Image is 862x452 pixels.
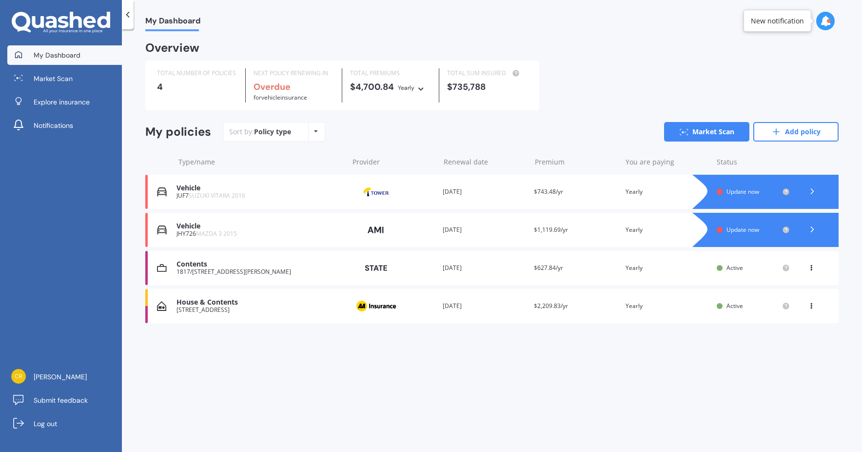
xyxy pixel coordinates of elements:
span: Update now [726,226,759,234]
div: Status [717,157,790,167]
div: TOTAL PREMIUMS [350,68,431,78]
span: MAZDA 3 2015 [196,229,237,238]
div: JUF7 [176,192,344,199]
div: $735,788 [447,82,528,92]
div: Vehicle [176,184,344,192]
a: Add policy [753,122,839,142]
div: Provider [353,157,436,167]
span: $1,119.69/yr [534,226,568,234]
span: $743.48/yr [534,187,563,196]
span: Update now [726,187,759,196]
div: [DATE] [443,225,526,235]
div: Vehicle [176,222,344,230]
span: My Dashboard [34,50,80,60]
a: [PERSON_NAME] [7,367,122,387]
div: 1817/[STREET_ADDRESS][PERSON_NAME] [176,268,344,275]
div: Yearly [626,187,709,197]
a: My Dashboard [7,45,122,65]
img: AMI [352,221,400,239]
span: Market Scan [34,74,73,83]
div: 4 [157,82,237,92]
div: Type/name [178,157,345,167]
div: Policy type [254,127,291,137]
div: [DATE] [443,187,526,197]
span: Notifications [34,121,73,130]
div: [STREET_ADDRESS] [176,307,344,313]
img: Vehicle [157,225,167,235]
div: House & Contents [176,298,344,307]
span: Log out [34,419,57,429]
a: Log out [7,414,122,433]
div: $4,700.84 [350,82,431,93]
img: State [352,259,400,277]
span: SUZUKI VITARA 2016 [189,191,245,200]
img: Tower [352,183,400,201]
img: Contents [157,263,167,273]
div: Yearly [626,263,709,273]
div: You are paying [626,157,709,167]
span: My Dashboard [145,16,200,29]
span: Submit feedback [34,395,88,405]
div: Yearly [398,83,414,93]
div: NEXT POLICY RENEWING IN [254,68,334,78]
span: $2,209.83/yr [534,302,568,310]
div: Renewal date [444,157,527,167]
div: Yearly [626,225,709,235]
div: JHY726 [176,230,344,237]
span: [PERSON_NAME] [34,372,87,382]
a: Submit feedback [7,390,122,410]
a: Explore insurance [7,92,122,112]
div: My policies [145,125,211,139]
img: Vehicle [157,187,167,197]
span: $627.84/yr [534,264,563,272]
div: Overview [145,43,199,53]
div: Yearly [626,301,709,311]
img: House & Contents [157,301,166,311]
img: 90584d2f5584297b306dc4555ac37576 [11,369,26,384]
div: Premium [535,157,618,167]
div: [DATE] [443,263,526,273]
img: AA [352,297,400,315]
div: TOTAL NUMBER OF POLICIES [157,68,237,78]
div: New notification [751,16,804,26]
a: Market Scan [7,69,122,88]
span: Active [726,264,743,272]
span: Explore insurance [34,97,90,107]
div: Contents [176,260,344,268]
div: Sort by: [229,127,291,137]
span: Active [726,302,743,310]
span: for Vehicle insurance [254,93,307,102]
div: [DATE] [443,301,526,311]
a: Market Scan [664,122,749,142]
b: Overdue [254,81,291,93]
div: TOTAL SUM INSURED [447,68,528,78]
a: Notifications [7,116,122,135]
